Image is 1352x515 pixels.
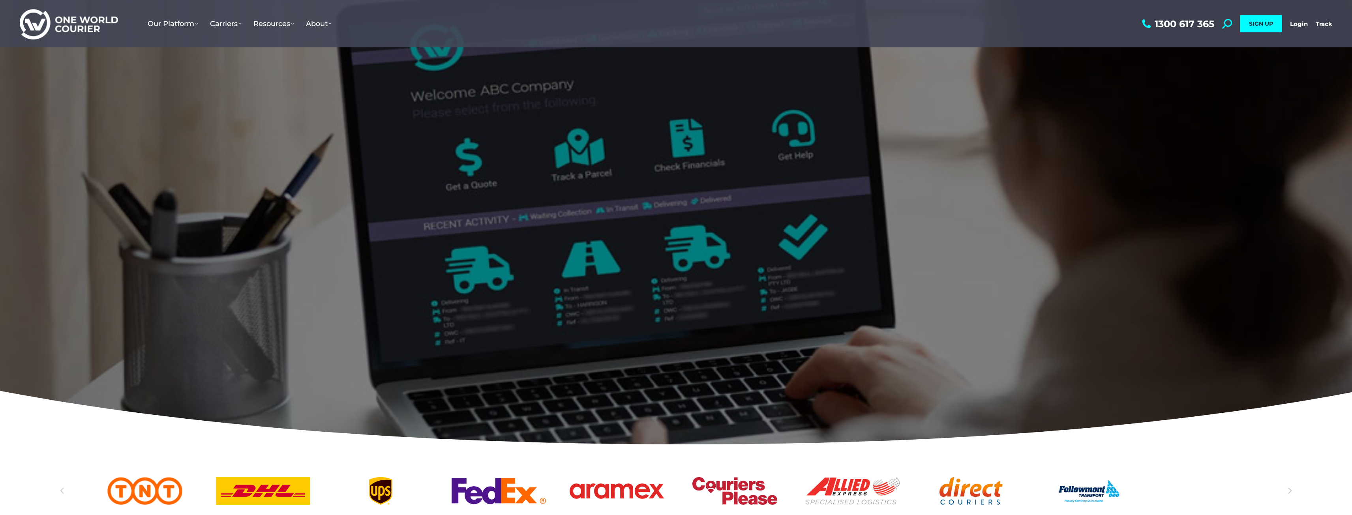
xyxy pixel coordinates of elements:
[1316,20,1332,28] a: Track
[334,477,428,505] div: 4 / 25
[1042,477,1136,505] a: Followmont transoirt web logo
[98,477,1254,505] div: Slides
[334,477,428,505] a: UPS logo
[253,19,294,28] span: Resources
[1140,19,1214,29] a: 1300 617 365
[570,477,664,505] a: Aramex_logo
[688,477,782,505] a: Couriers Please logo
[452,477,546,505] a: FedEx logo
[98,477,192,505] a: TNT logo Australian freight company
[570,477,664,505] div: 6 / 25
[1160,477,1254,505] div: 11 / 25
[216,477,310,505] div: 3 / 25
[204,11,248,36] a: Carriers
[452,477,546,505] div: 5 / 25
[806,477,900,505] div: 8 / 25
[300,11,338,36] a: About
[248,11,300,36] a: Resources
[1240,15,1282,32] a: SIGN UP
[148,19,198,28] span: Our Platform
[688,477,782,505] div: 7 / 25
[20,8,118,40] img: One World Courier
[306,19,332,28] span: About
[924,477,1018,505] a: Direct Couriers logo
[1249,20,1273,27] span: SIGN UP
[806,477,900,505] a: Allied Express logo
[98,477,192,505] div: 2 / 25
[1042,477,1136,505] div: 10 / 25
[210,19,242,28] span: Carriers
[142,11,204,36] a: Our Platform
[1160,477,1254,505] a: Northline logo
[1290,20,1308,28] a: Login
[216,477,310,505] a: DHl logo
[924,477,1018,505] div: 9 / 25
